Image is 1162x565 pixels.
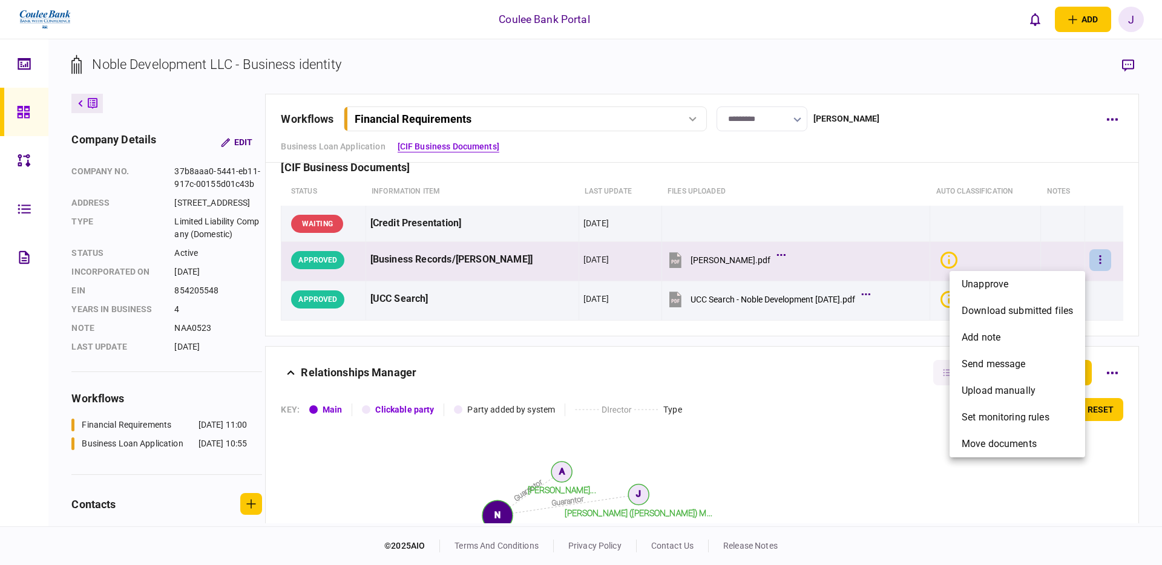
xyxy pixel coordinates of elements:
span: set monitoring rules [962,410,1049,425]
span: send message [962,357,1026,371]
span: upload manually [962,384,1036,398]
span: download submitted files [962,304,1073,318]
span: add note [962,330,1000,345]
span: Move documents [962,437,1037,451]
span: unapprove [962,277,1008,292]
